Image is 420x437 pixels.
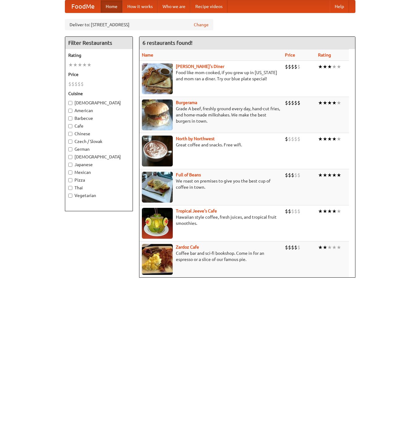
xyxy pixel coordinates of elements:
[332,208,337,215] li: ★
[68,140,72,144] input: Czech / Slovak
[101,0,122,13] a: Home
[285,244,288,251] li: $
[285,136,288,142] li: $
[65,37,133,49] h4: Filter Restaurants
[68,116,72,120] input: Barbecue
[327,136,332,142] li: ★
[285,172,288,179] li: $
[294,99,297,106] li: $
[332,172,337,179] li: ★
[142,53,153,57] a: Name
[68,90,129,97] h5: Cuisine
[176,172,201,177] b: Full of Beans
[68,186,72,190] input: Thai
[142,214,280,226] p: Hawaiian style coffee, fresh juices, and tropical fruit smoothies.
[68,124,72,128] input: Cafe
[285,53,295,57] a: Price
[285,63,288,70] li: $
[68,123,129,129] label: Cafe
[68,71,129,78] h5: Price
[78,61,82,68] li: ★
[318,172,323,179] li: ★
[176,64,224,69] a: [PERSON_NAME]'s Diner
[68,185,129,191] label: Thai
[142,99,173,130] img: burgerama.jpg
[142,69,280,82] p: Food like mom cooked, if you grew up in [US_STATE] and mom ran a diner. Try our blue plate special!
[288,63,291,70] li: $
[332,99,337,106] li: ★
[294,208,297,215] li: $
[68,192,129,199] label: Vegetarian
[318,63,323,70] li: ★
[337,172,341,179] li: ★
[68,146,129,152] label: German
[68,155,72,159] input: [DEMOGRAPHIC_DATA]
[142,40,193,46] ng-pluralize: 6 restaurants found!
[318,136,323,142] li: ★
[68,177,129,183] label: Pizza
[323,99,327,106] li: ★
[142,142,280,148] p: Great coffee and snacks. Free wifi.
[337,63,341,70] li: ★
[176,136,215,141] a: North by Northwest
[291,172,294,179] li: $
[158,0,190,13] a: Who we are
[68,101,72,105] input: [DEMOGRAPHIC_DATA]
[330,0,349,13] a: Help
[285,99,288,106] li: $
[294,244,297,251] li: $
[68,109,72,113] input: American
[176,245,199,250] a: Zardoz Cafe
[323,63,327,70] li: ★
[297,244,300,251] li: $
[337,244,341,251] li: ★
[68,81,71,87] li: $
[323,172,327,179] li: ★
[81,81,84,87] li: $
[332,244,337,251] li: ★
[190,0,227,13] a: Recipe videos
[78,81,81,87] li: $
[71,81,74,87] li: $
[142,172,173,203] img: beans.jpg
[142,244,173,275] img: zardoz.jpg
[288,244,291,251] li: $
[327,63,332,70] li: ★
[122,0,158,13] a: How it works
[68,162,129,168] label: Japanese
[288,172,291,179] li: $
[327,244,332,251] li: ★
[332,63,337,70] li: ★
[323,244,327,251] li: ★
[68,52,129,58] h5: Rating
[297,63,300,70] li: $
[176,208,217,213] a: Tropical Jeeve's Cafe
[291,208,294,215] li: $
[291,99,294,106] li: $
[297,172,300,179] li: $
[297,136,300,142] li: $
[68,163,72,167] input: Japanese
[291,136,294,142] li: $
[142,250,280,263] p: Coffee bar and sci-fi bookshop. Come in for an espresso or a slice of our famous pie.
[297,208,300,215] li: $
[87,61,91,68] li: ★
[74,81,78,87] li: $
[65,19,213,30] div: Deliver to: [STREET_ADDRESS]
[318,53,331,57] a: Rating
[294,63,297,70] li: $
[294,172,297,179] li: $
[68,107,129,114] label: American
[73,61,78,68] li: ★
[332,136,337,142] li: ★
[68,178,72,182] input: Pizza
[318,208,323,215] li: ★
[194,22,209,28] a: Change
[288,208,291,215] li: $
[176,100,197,105] a: Burgerama
[318,244,323,251] li: ★
[68,100,129,106] label: [DEMOGRAPHIC_DATA]
[288,99,291,106] li: $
